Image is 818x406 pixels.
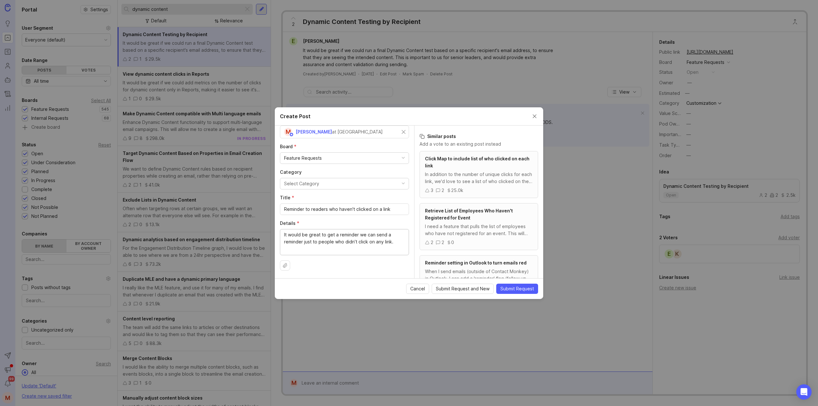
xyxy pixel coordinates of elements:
[280,195,294,200] span: Title (required)
[420,133,538,140] h3: Similar posts
[442,187,444,194] div: 2
[425,260,527,265] span: Reminder setting in Outlook to turn emails red
[451,187,463,194] div: 25.0k
[420,151,538,198] a: Click Map to include list of who clicked on each linkIn addition to the number of unique clicks f...
[420,255,538,295] a: Reminder setting in Outlook to turn emails redWhen I send emails (outside of Contact Monkey) in O...
[425,156,529,168] span: Click Map to include list of who clicked on each link
[284,206,405,213] input: Short, descriptive title
[280,220,299,226] span: Details (required)
[500,286,534,292] span: Submit Request
[280,169,409,175] label: Category
[410,286,425,292] span: Cancel
[531,113,538,120] button: Close create post modal
[420,141,538,147] p: Add a vote to an existing post instead
[284,180,319,187] div: Select Category
[284,128,292,136] div: M
[496,284,538,294] button: Submit Request
[425,268,533,282] div: When I send emails (outside of Contact Monkey) in Outlook, I can add a 'reminder' flag (follow up...
[289,132,294,137] img: member badge
[284,155,322,162] div: Feature Requests
[332,128,383,135] div: at [GEOGRAPHIC_DATA]
[284,231,405,252] textarea: It would be great to get a reminder we can send a reminder just to people who didn’t click on any...
[796,384,812,400] div: Open Intercom Messenger
[442,239,444,246] div: 2
[280,112,311,120] h2: Create Post
[425,171,533,185] div: In addition to the number of unique clicks for each link, we'd love to see a list of who clicked ...
[432,284,494,294] button: Submit Request and New
[425,208,513,220] span: Retrieve List of Employees Who Haven't Registered for Event
[280,260,290,271] button: Upload file
[420,203,538,250] a: Retrieve List of Employees Who Haven't Registered for EventI need a feature that pulls the list o...
[406,284,429,294] button: Cancel
[296,129,332,134] span: [PERSON_NAME]
[431,187,433,194] div: 3
[280,144,297,149] span: Board (required)
[436,286,490,292] span: Submit Request and New
[431,239,433,246] div: 2
[451,239,454,246] div: 0
[425,223,533,237] div: I need a feature that pulls the list of employees who have not registered for an event. This will...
